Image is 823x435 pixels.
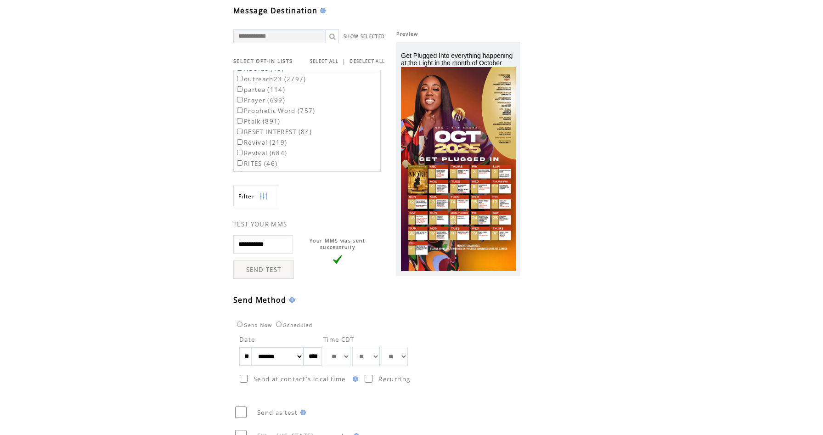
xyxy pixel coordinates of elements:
[235,117,281,125] label: Ptalk (891)
[237,160,242,166] input: RITES (46)
[233,6,317,16] span: Message Destination
[350,376,358,382] img: help.gif
[235,170,277,178] label: ROPE (24)
[237,107,242,113] input: Prophetic Word (757)
[237,139,242,145] input: Revival (219)
[233,186,279,206] a: Filter
[396,31,418,37] span: Preview
[235,322,272,328] label: Send Now
[259,186,268,207] img: filters.png
[238,192,255,200] span: Show filters
[310,237,366,250] span: Your MMS was sent successfully
[298,410,306,415] img: help.gif
[237,322,242,327] input: Send Now
[257,408,298,417] span: Send as test
[349,58,385,64] a: DESELECT ALL
[237,118,242,124] input: Ptalk (891)
[333,255,342,264] img: vLarge.png
[342,57,346,65] span: |
[378,375,410,383] span: Recurring
[401,52,513,67] span: Get Plugged Into everything happening at the Light in the month of October
[237,171,242,176] input: ROPE (24)
[237,150,242,155] input: Revival (684)
[274,322,312,328] label: Scheduled
[237,129,242,134] input: RESET INTEREST (84)
[235,96,285,104] label: Prayer (699)
[233,295,287,305] span: Send Method
[235,149,287,157] label: Revival (684)
[235,85,285,94] label: partea (114)
[317,8,326,13] img: help.gif
[254,375,345,383] span: Send at contact`s local time
[235,128,312,136] label: RESET INTEREST (84)
[235,159,277,168] label: RITES (46)
[310,58,338,64] a: SELECT ALL
[323,335,355,344] span: Time CDT
[235,138,287,147] label: Revival (219)
[235,107,316,115] label: Prophetic Word (757)
[239,335,255,344] span: Date
[237,76,242,81] input: outreach23 (2797)
[276,322,282,327] input: Scheduled
[237,86,242,92] input: partea (114)
[233,220,287,228] span: TEST YOUR MMS
[237,97,242,102] input: Prayer (699)
[235,75,306,83] label: outreach23 (2797)
[233,260,294,279] a: SEND TEST
[344,34,385,40] a: SHOW SELECTED
[287,297,295,303] img: help.gif
[233,58,293,64] span: SELECT OPT-IN LISTS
